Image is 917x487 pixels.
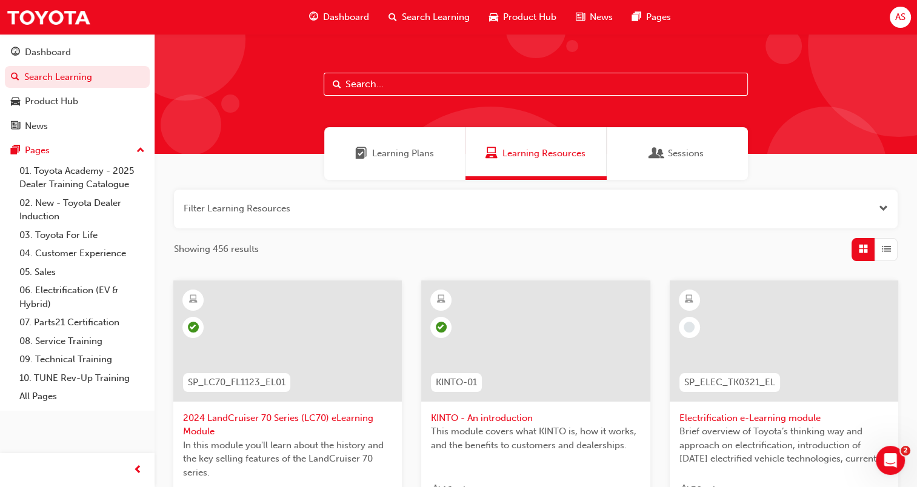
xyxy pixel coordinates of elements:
[895,10,905,24] span: AS
[15,226,150,245] a: 03. Toyota For Life
[379,5,479,30] a: search-iconSearch Learning
[590,10,613,24] span: News
[309,10,318,25] span: guage-icon
[646,10,671,24] span: Pages
[15,281,150,313] a: 06. Electrification (EV & Hybrid)
[188,322,199,333] span: learningRecordVerb_PASS-icon
[436,322,447,333] span: learningRecordVerb_PASS-icon
[679,425,889,466] span: Brief overview of Toyota’s thinking way and approach on electrification, introduction of [DATE] e...
[183,439,392,480] span: In this module you'll learn about the history and the key selling features of the LandCruiser 70 ...
[372,147,434,161] span: Learning Plans
[6,4,91,31] img: Trak
[437,292,445,308] span: learningResourceType_ELEARNING-icon
[431,411,640,425] span: KINTO - An introduction
[685,292,693,308] span: learningResourceType_ELEARNING-icon
[503,10,556,24] span: Product Hub
[622,5,681,30] a: pages-iconPages
[133,463,142,478] span: prev-icon
[323,10,369,24] span: Dashboard
[5,39,150,139] button: DashboardSearch LearningProduct HubNews
[15,244,150,263] a: 04. Customer Experience
[465,127,607,180] a: Learning ResourcesLearning Resources
[324,73,748,96] input: Search...
[5,90,150,113] a: Product Hub
[431,425,640,452] span: This module covers what KINTO is, how it works, and the benefits to customers and dealerships.
[11,72,19,83] span: search-icon
[651,147,663,161] span: Sessions
[136,143,145,159] span: up-icon
[436,376,477,389] span: KINTO-01
[355,147,367,161] span: Learning Plans
[333,78,341,91] span: Search
[890,7,911,28] button: AS
[5,66,150,88] a: Search Learning
[859,242,868,256] span: Grid
[485,147,498,161] span: Learning Resources
[25,45,71,59] div: Dashboard
[566,5,622,30] a: news-iconNews
[632,10,641,25] span: pages-icon
[879,202,888,216] button: Open the filter
[668,147,704,161] span: Sessions
[479,5,566,30] a: car-iconProduct Hub
[189,292,198,308] span: learningResourceType_ELEARNING-icon
[684,322,695,333] span: learningRecordVerb_NONE-icon
[11,96,20,107] span: car-icon
[576,10,585,25] span: news-icon
[15,194,150,226] a: 02. New - Toyota Dealer Induction
[901,446,910,456] span: 2
[876,446,905,475] iframe: Intercom live chat
[388,10,397,25] span: search-icon
[5,115,150,137] a: News
[324,127,465,180] a: Learning PlansLearning Plans
[11,47,20,58] span: guage-icon
[402,10,470,24] span: Search Learning
[25,94,78,108] div: Product Hub
[15,332,150,351] a: 08. Service Training
[15,350,150,369] a: 09. Technical Training
[607,127,748,180] a: SessionsSessions
[11,121,20,132] span: news-icon
[15,162,150,194] a: 01. Toyota Academy - 2025 Dealer Training Catalogue
[15,369,150,388] a: 10. TUNE Rev-Up Training
[183,411,392,439] span: 2024 LandCruiser 70 Series (LC70) eLearning Module
[489,10,498,25] span: car-icon
[882,242,891,256] span: List
[5,139,150,162] button: Pages
[5,41,150,64] a: Dashboard
[15,313,150,332] a: 07. Parts21 Certification
[299,5,379,30] a: guage-iconDashboard
[11,145,20,156] span: pages-icon
[684,376,775,389] span: SP_ELEC_TK0321_EL
[25,119,48,133] div: News
[188,376,285,389] span: SP_LC70_FL1123_EL01
[25,144,50,157] div: Pages
[15,387,150,406] a: All Pages
[679,411,889,425] span: Electrification e-Learning module
[502,147,585,161] span: Learning Resources
[174,242,259,256] span: Showing 456 results
[15,263,150,282] a: 05. Sales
